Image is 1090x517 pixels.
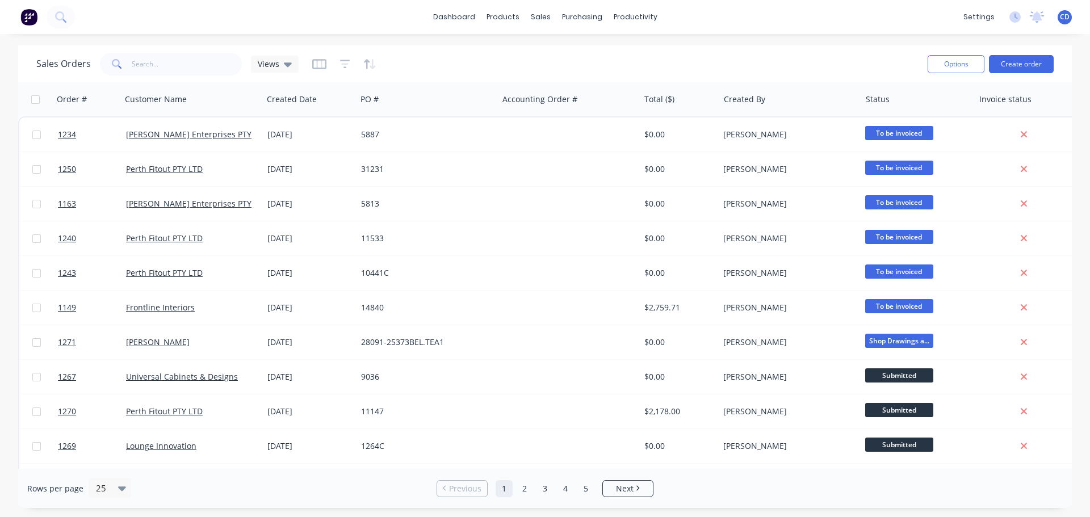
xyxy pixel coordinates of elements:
a: Page 5 [577,480,594,497]
div: [DATE] [267,233,352,244]
div: [PERSON_NAME] [723,371,849,383]
a: Page 2 [516,480,533,497]
span: Submitted [865,368,933,383]
a: 1267 [58,360,126,394]
span: Rows per page [27,483,83,494]
span: 1269 [58,440,76,452]
a: 1149 [58,291,126,325]
div: Customer Name [125,94,187,105]
div: settings [958,9,1000,26]
a: Perth Fitout PTY LTD [126,406,203,417]
div: $0.00 [644,371,711,383]
div: PO # [360,94,379,105]
div: Invoice status [979,94,1032,105]
span: Submitted [865,403,933,417]
div: [PERSON_NAME] [723,198,849,209]
div: Total ($) [644,94,674,105]
a: 1243 [58,256,126,290]
div: [DATE] [267,198,352,209]
span: 1234 [58,129,76,140]
div: [PERSON_NAME] [723,302,849,313]
div: $0.00 [644,267,711,279]
span: 1240 [58,233,76,244]
a: Page 3 [536,480,554,497]
span: To be invoiced [865,161,933,175]
a: 1240 [58,221,126,255]
a: [PERSON_NAME] Enterprises PTY LTD [126,198,268,209]
div: [DATE] [267,337,352,348]
div: [PERSON_NAME] [723,163,849,175]
div: $0.00 [644,163,711,175]
span: To be invoiced [865,195,933,209]
span: Shop Drawings a... [865,334,933,348]
div: $2,759.71 [644,302,711,313]
div: Order # [57,94,87,105]
div: purchasing [556,9,608,26]
div: $2,178.00 [644,406,711,417]
span: 1243 [58,267,76,279]
span: 1149 [58,302,76,313]
div: productivity [608,9,663,26]
div: $0.00 [644,337,711,348]
div: 10441C [361,267,487,279]
div: [PERSON_NAME] [723,440,849,452]
div: Created By [724,94,765,105]
div: 28091-25373BEL.TEA1 [361,337,487,348]
span: To be invoiced [865,126,933,140]
button: Create order [989,55,1054,73]
span: Submitted [865,438,933,452]
span: 1163 [58,198,76,209]
img: Factory [20,9,37,26]
span: 1270 [58,406,76,417]
div: [DATE] [267,440,352,452]
div: [DATE] [267,129,352,140]
a: [PERSON_NAME] Enterprises PTY LTD [126,129,268,140]
a: Lounge Innovation [126,440,196,451]
span: 1271 [58,337,76,348]
span: CD [1060,12,1070,22]
div: Accounting Order # [502,94,577,105]
a: Universal Cabinets & Designs [126,371,238,382]
h1: Sales Orders [36,58,91,69]
div: [PERSON_NAME] [723,233,849,244]
a: 1271 [58,325,126,359]
a: 1234 [58,117,126,152]
div: $0.00 [644,129,711,140]
div: $0.00 [644,233,711,244]
a: dashboard [427,9,481,26]
div: [PERSON_NAME] [723,406,849,417]
a: Page 1 is your current page [496,480,513,497]
a: Previous page [437,483,487,494]
div: [DATE] [267,163,352,175]
div: [DATE] [267,371,352,383]
div: [DATE] [267,406,352,417]
span: To be invoiced [865,264,933,279]
a: Frontline Interiors [126,302,195,313]
input: Search... [132,53,242,75]
div: 5813 [361,198,487,209]
div: Created Date [267,94,317,105]
a: 1163 [58,187,126,221]
div: $0.00 [644,440,711,452]
span: Views [258,58,279,70]
div: 5887 [361,129,487,140]
button: Options [928,55,984,73]
div: [DATE] [267,302,352,313]
a: Page 4 [557,480,574,497]
div: 11533 [361,233,487,244]
div: sales [525,9,556,26]
div: $0.00 [644,198,711,209]
div: [PERSON_NAME] [723,267,849,279]
a: 1268 [58,464,126,498]
span: 1250 [58,163,76,175]
a: 1269 [58,429,126,463]
a: 1250 [58,152,126,186]
span: 1267 [58,371,76,383]
a: Perth Fitout PTY LTD [126,233,203,243]
span: Previous [449,483,481,494]
a: 1270 [58,394,126,428]
div: 9036 [361,371,487,383]
div: [PERSON_NAME] [723,337,849,348]
span: To be invoiced [865,299,933,313]
div: 31231 [361,163,487,175]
